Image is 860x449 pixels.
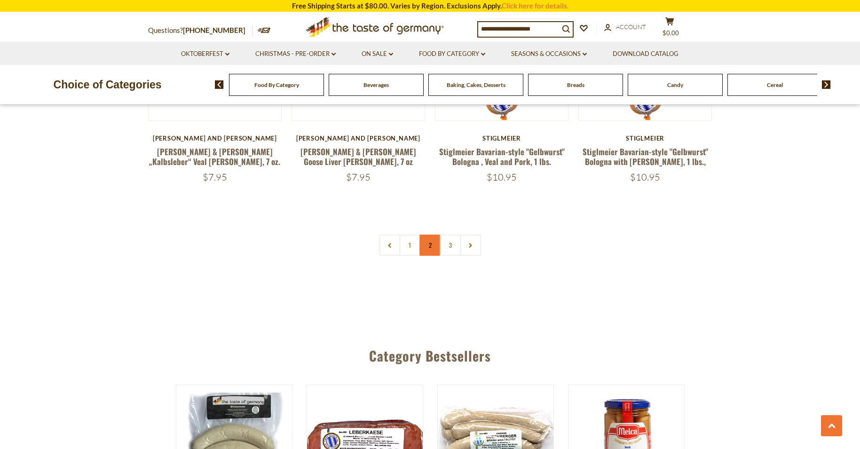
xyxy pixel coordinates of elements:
a: Candy [667,81,683,88]
div: Stiglmeier [435,134,569,142]
span: $7.95 [346,171,371,183]
a: Oktoberfest [181,49,229,59]
a: [PERSON_NAME] & [PERSON_NAME] „Kalbsleber“ Veal [PERSON_NAME], 7 oz. [149,146,280,167]
a: Food By Category [419,49,485,59]
div: Category Bestsellers [103,334,757,373]
a: 1 [399,235,420,256]
a: Food By Category [254,81,299,88]
a: 2 [419,235,441,256]
div: Stiglmeier [578,134,712,142]
a: Cereal [767,81,783,88]
a: 3 [440,235,461,256]
div: [PERSON_NAME] and [PERSON_NAME] [148,134,282,142]
span: $7.95 [203,171,227,183]
span: $0.00 [663,29,679,37]
div: [PERSON_NAME] and [PERSON_NAME] [292,134,426,142]
a: Seasons & Occasions [511,49,587,59]
a: [PERSON_NAME] & [PERSON_NAME] Goose Liver [PERSON_NAME], 7 oz [300,146,416,167]
a: Stiglmeier Bavarian-style "Gelbwurst" Bologna with [PERSON_NAME], 1 lbs., [583,146,708,167]
a: Account [604,22,646,32]
span: $10.95 [630,171,660,183]
a: Breads [567,81,584,88]
button: $0.00 [656,17,684,40]
a: On Sale [362,49,393,59]
a: Download Catalog [613,49,679,59]
a: [PHONE_NUMBER] [183,26,245,34]
img: next arrow [822,80,831,89]
a: Click here for details. [502,1,568,10]
p: Questions? [148,24,252,37]
a: Beverages [363,81,389,88]
span: Account [616,23,646,31]
span: $10.95 [487,171,517,183]
a: Baking, Cakes, Desserts [447,81,505,88]
a: Christmas - PRE-ORDER [255,49,336,59]
img: previous arrow [215,80,224,89]
a: Stiglmeier Bavarian-style "Gelbwurst" Bologna , Veal and Pork, 1 lbs. [439,146,565,167]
